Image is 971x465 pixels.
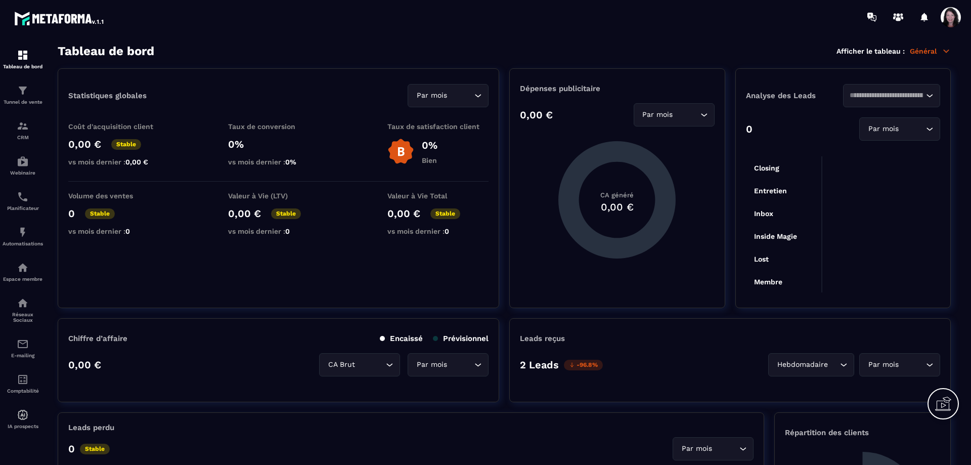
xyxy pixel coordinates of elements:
input: Search for option [901,123,923,135]
p: Stable [271,208,301,219]
p: E-mailing [3,353,43,358]
a: accountantaccountantComptabilité [3,366,43,401]
p: Tunnel de vente [3,99,43,105]
p: Coût d'acquisition client [68,122,169,131]
p: 0 [68,443,75,455]
img: accountant [17,373,29,386]
p: Stable [80,444,110,454]
tspan: Inside Magie [754,232,797,241]
img: automations [17,409,29,421]
p: Tableau de bord [3,64,43,69]
div: Search for option [673,437,754,460]
span: Par mois [414,359,449,370]
span: Hebdomadaire [775,359,830,370]
p: Chiffre d’affaire [68,334,127,343]
p: vs mois dernier : [68,158,169,166]
span: 0% [285,158,296,166]
img: automations [17,262,29,274]
h3: Tableau de bord [58,44,154,58]
p: 0,00 € [520,109,553,121]
img: automations [17,226,29,238]
img: formation [17,120,29,132]
p: Afficher le tableau : [836,47,905,55]
input: Search for option [449,359,472,370]
div: Search for option [634,103,715,126]
p: Espace membre [3,276,43,282]
div: Search for option [319,353,400,376]
p: 0,00 € [68,138,101,150]
p: Dépenses publicitaire [520,84,714,93]
tspan: Membre [754,278,782,286]
img: b-badge-o.b3b20ee6.svg [387,138,414,165]
input: Search for option [901,359,923,370]
div: Search for option [768,353,854,376]
tspan: Closing [754,164,779,173]
div: Search for option [408,84,489,107]
img: formation [17,84,29,97]
p: IA prospects [3,424,43,429]
div: Search for option [859,117,940,141]
p: 0,00 € [228,207,261,220]
p: Volume des ventes [68,192,169,200]
img: scheduler [17,191,29,203]
p: Stable [430,208,460,219]
p: Stable [111,139,141,150]
input: Search for option [449,90,472,101]
img: email [17,338,29,350]
p: Général [910,47,951,56]
tspan: Entretien [754,187,786,195]
a: formationformationTunnel de vente [3,77,43,112]
a: automationsautomationsAutomatisations [3,219,43,254]
input: Search for option [675,109,698,120]
a: emailemailE-mailing [3,330,43,366]
a: automationsautomationsWebinaire [3,148,43,183]
p: Valeur à Vie Total [387,192,489,200]
p: Automatisations [3,241,43,246]
p: 0 [68,207,75,220]
p: vs mois dernier : [228,158,329,166]
p: 0 [746,123,753,135]
tspan: Lost [754,255,768,263]
p: 0% [228,138,329,150]
span: 0 [285,227,290,235]
p: 0,00 € [387,207,420,220]
img: formation [17,49,29,61]
img: logo [14,9,105,27]
span: Par mois [866,359,901,370]
span: 0 [445,227,449,235]
img: automations [17,155,29,167]
p: vs mois dernier : [68,227,169,235]
div: Search for option [843,84,940,107]
p: Planificateur [3,205,43,211]
p: vs mois dernier : [228,227,329,235]
p: Réseaux Sociaux [3,312,43,323]
p: 2 Leads [520,359,559,371]
p: 0% [422,139,437,151]
div: Search for option [408,353,489,376]
p: Prévisionnel [433,334,489,343]
p: Stable [85,208,115,219]
p: Taux de satisfaction client [387,122,489,131]
a: formationformationTableau de bord [3,41,43,77]
p: Leads perdu [68,423,114,432]
p: Webinaire [3,170,43,176]
input: Search for option [850,90,923,101]
span: Par mois [679,443,714,454]
a: schedulerschedulerPlanificateur [3,183,43,219]
a: automationsautomationsEspace membre [3,254,43,289]
span: 0 [125,227,130,235]
p: Analyse des Leads [746,91,843,100]
p: 0,00 € [68,359,101,371]
span: CA Brut [326,359,357,370]
span: Par mois [640,109,675,120]
img: social-network [17,297,29,309]
p: Encaissé [380,334,423,343]
input: Search for option [714,443,737,454]
a: social-networksocial-networkRéseaux Sociaux [3,289,43,330]
input: Search for option [830,359,837,370]
p: Taux de conversion [228,122,329,131]
p: vs mois dernier : [387,227,489,235]
span: Par mois [866,123,901,135]
p: Statistiques globales [68,91,147,100]
span: 0,00 € [125,158,148,166]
